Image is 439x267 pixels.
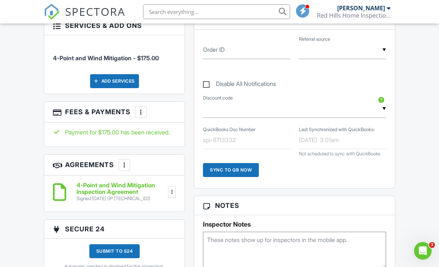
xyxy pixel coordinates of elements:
h3: Fees & Payments [44,102,185,123]
a: SPECTORA [44,10,125,25]
h3: Secure 24 [44,220,185,239]
div: Payment for $175.00 has been received. [53,128,176,136]
img: The Best Home Inspection Software - Spectora [44,4,60,20]
label: Disable All Notifications [203,80,276,90]
h6: 4-Point and Wind Mitigation Inspection Agreement [76,182,167,195]
span: 4-Point and Wind Mitigation - $175.00 [53,54,159,62]
div: Sync to QB Now [203,163,259,177]
div: Signed [DATE] (IP [TECHNICAL_ID]) [76,196,167,202]
div: Red Hills Home Inspections LLC [317,12,390,19]
h5: Inspector Notes [203,221,386,228]
span: Not scheduled to sync with QuickBooks [299,151,380,156]
span: SPECTORA [65,4,125,19]
label: Referral source [299,36,330,43]
span: 3 [429,242,435,248]
input: Search everything... [143,4,290,19]
label: QuickBooks Doc Number [203,126,256,133]
div: [PERSON_NAME] [337,4,385,12]
h3: Agreements [44,155,185,176]
iframe: Intercom live chat [414,242,432,260]
div: Submit to S24 [89,244,140,258]
h3: Notes [194,196,395,215]
li: Service: 4-Point and Wind Mitigation [53,41,176,68]
a: 4-Point and Wind Mitigation Inspection Agreement Signed [DATE] (IP [TECHNICAL_ID]) [76,182,167,202]
a: Submit to S24 [89,244,140,264]
div: Add Services [90,74,139,88]
label: Order ID [203,46,225,54]
label: Last Synchronized with QuickBooks: [299,126,375,133]
label: Discount code [203,95,233,101]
